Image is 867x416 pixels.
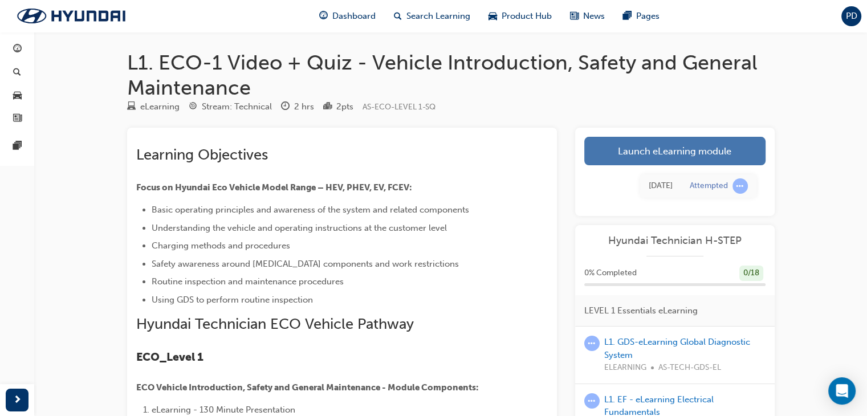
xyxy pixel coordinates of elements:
span: pages-icon [623,9,632,23]
div: Stream: Technical [202,100,272,113]
img: Trak [6,4,137,28]
a: Hyundai Technician H-STEP [584,234,766,247]
a: search-iconSearch Learning [385,5,479,28]
div: Stream [189,100,272,114]
span: search-icon [394,9,402,23]
h1: L1. ECO-1 Video + Quiz - Vehicle Introduction, Safety and General Maintenance [127,50,775,100]
span: Learning resource code [363,102,435,112]
a: L1. GDS-eLearning Global Diagnostic System [604,337,750,360]
span: Safety awareness around [MEDICAL_DATA] components and work restrictions [152,259,459,269]
a: news-iconNews [561,5,614,28]
a: guage-iconDashboard [310,5,385,28]
div: 2 pts [336,100,353,113]
span: Routine inspection and maintenance procedures [152,276,344,287]
span: learningResourceType_ELEARNING-icon [127,102,136,112]
span: AS-TECH-GDS-EL [658,361,721,374]
div: Open Intercom Messenger [828,377,856,405]
span: Using GDS to perform routine inspection [152,295,313,305]
span: ECO Vehicle Introduction, Safety and General Maintenance - Module Components: [136,382,479,393]
span: Understanding the vehicle and operating instructions at the customer level [152,223,447,233]
span: Focus on Hyundai Eco Vehicle Model Range – HEV, PHEV, EV, FCEV: [136,182,412,193]
span: car-icon [13,91,22,101]
span: news-icon [570,9,579,23]
div: Tue Sep 30 2025 21:17:51 GMT+1000 (Australian Eastern Standard Time) [649,180,673,193]
span: Basic operating principles and awareness of the system and related components [152,205,469,215]
div: Type [127,100,180,114]
a: Launch eLearning module [584,137,766,165]
span: Hyundai Technician ECO Vehicle Pathway [136,315,414,333]
span: Learning Objectives [136,146,268,164]
span: ECO_Level 1 [136,350,203,364]
div: Attempted [690,181,728,191]
div: Points [323,100,353,114]
span: 0 % Completed [584,267,637,280]
span: podium-icon [323,102,332,112]
span: pages-icon [13,141,22,152]
span: clock-icon [281,102,290,112]
div: 0 / 18 [739,266,763,281]
span: LEVEL 1 Essentials eLearning [584,304,698,317]
span: News [583,10,605,23]
a: car-iconProduct Hub [479,5,561,28]
span: target-icon [189,102,197,112]
span: learningRecordVerb_ATTEMPT-icon [584,393,600,409]
span: ELEARNING [604,361,646,374]
span: eLearning - 130 Minute Presentation [152,405,295,415]
span: next-icon [13,393,22,407]
span: learningRecordVerb_ATTEMPT-icon [584,336,600,351]
span: Charging methods and procedures [152,240,290,251]
span: guage-icon [13,44,22,55]
span: PD [846,10,857,23]
div: Duration [281,100,314,114]
a: pages-iconPages [614,5,669,28]
button: PD [841,6,861,26]
span: Product Hub [502,10,552,23]
span: Search Learning [406,10,470,23]
span: guage-icon [319,9,328,23]
span: news-icon [13,114,22,124]
span: learningRecordVerb_ATTEMPT-icon [732,178,748,194]
span: search-icon [13,68,21,78]
div: eLearning [140,100,180,113]
span: car-icon [489,9,497,23]
div: 2 hrs [294,100,314,113]
span: Dashboard [332,10,376,23]
span: Pages [636,10,660,23]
